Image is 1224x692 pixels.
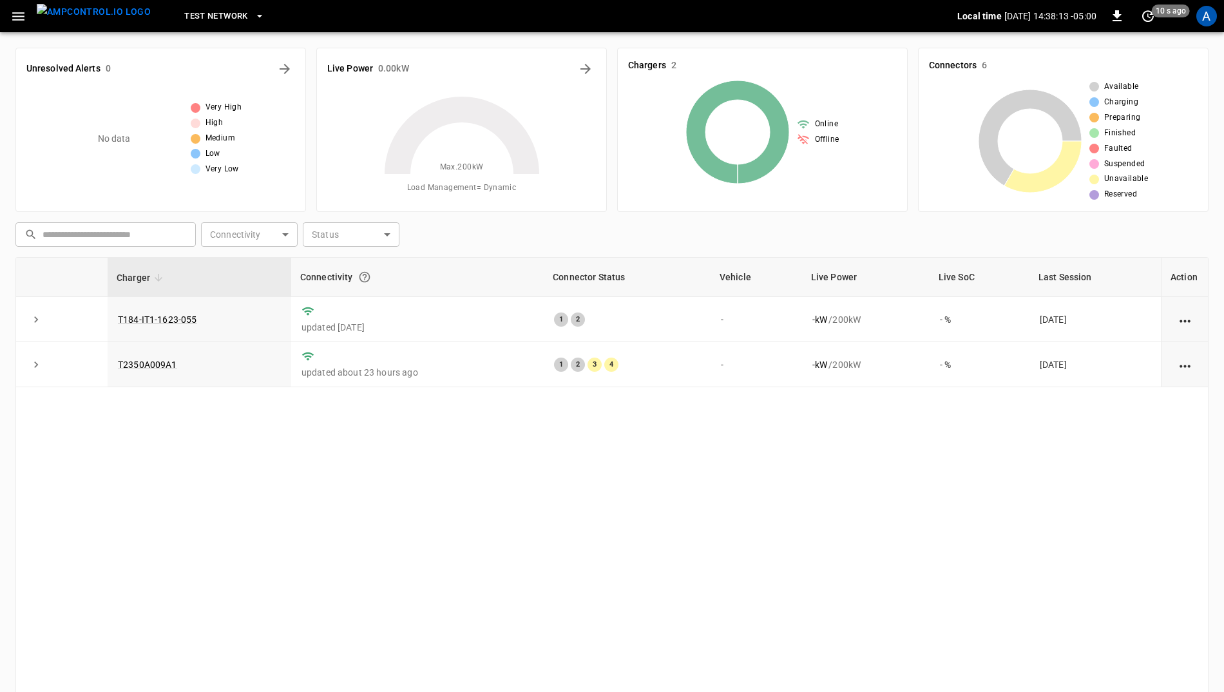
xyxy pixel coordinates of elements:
[1152,5,1190,17] span: 10 s ago
[179,4,269,29] button: Test Network
[930,297,1029,342] td: - %
[815,133,839,146] span: Offline
[711,258,802,297] th: Vehicle
[1029,297,1161,342] td: [DATE]
[1004,10,1096,23] p: [DATE] 14:38:13 -05:00
[118,360,177,370] a: T2350A009A1
[1104,96,1138,109] span: Charging
[571,312,585,327] div: 2
[711,297,802,342] td: -
[300,265,535,289] div: Connectivity
[604,358,618,372] div: 4
[671,59,676,73] h6: 2
[1029,342,1161,387] td: [DATE]
[554,312,568,327] div: 1
[1104,127,1136,140] span: Finished
[440,161,484,174] span: Max. 200 kW
[407,182,517,195] span: Load Management = Dynamic
[1104,142,1133,155] span: Faulted
[274,59,295,79] button: All Alerts
[930,342,1029,387] td: - %
[206,117,224,130] span: High
[1196,6,1217,26] div: profile-icon
[957,10,1002,23] p: Local time
[575,59,596,79] button: Energy Overview
[1104,173,1148,186] span: Unavailable
[1177,313,1193,326] div: action cell options
[1104,81,1139,93] span: Available
[1161,258,1208,297] th: Action
[982,59,987,73] h6: 6
[378,62,409,76] h6: 0.00 kW
[26,310,46,329] button: expand row
[117,270,167,285] span: Charger
[930,258,1029,297] th: Live SoC
[206,101,242,114] span: Very High
[571,358,585,372] div: 2
[118,314,197,325] a: T184-IT1-1623-055
[184,9,247,24] span: Test Network
[353,265,376,289] button: Connection between the charger and our software.
[711,342,802,387] td: -
[37,4,151,20] img: ampcontrol.io logo
[206,132,235,145] span: Medium
[206,163,239,176] span: Very Low
[106,62,111,76] h6: 0
[812,358,827,371] p: - kW
[206,148,220,160] span: Low
[26,62,100,76] h6: Unresolved Alerts
[815,118,838,131] span: Online
[1104,188,1137,201] span: Reserved
[812,313,919,326] div: / 200 kW
[301,321,533,334] p: updated [DATE]
[327,62,373,76] h6: Live Power
[929,59,977,73] h6: Connectors
[1029,258,1161,297] th: Last Session
[588,358,602,372] div: 3
[812,313,827,326] p: - kW
[1177,358,1193,371] div: action cell options
[812,358,919,371] div: / 200 kW
[98,132,131,146] p: No data
[628,59,666,73] h6: Chargers
[1104,158,1145,171] span: Suspended
[26,355,46,374] button: expand row
[1104,111,1141,124] span: Preparing
[802,258,930,297] th: Live Power
[1138,6,1158,26] button: set refresh interval
[554,358,568,372] div: 1
[544,258,711,297] th: Connector Status
[301,366,533,379] p: updated about 23 hours ago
